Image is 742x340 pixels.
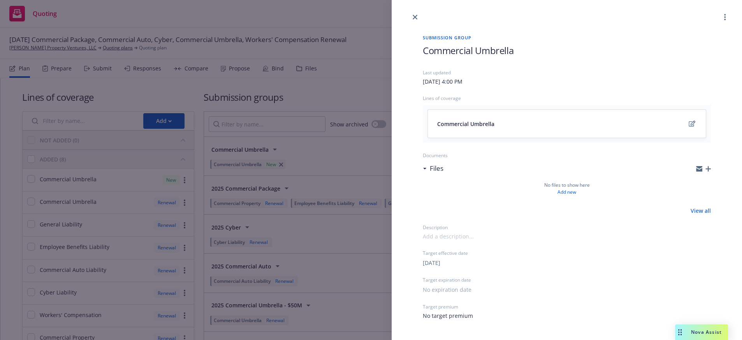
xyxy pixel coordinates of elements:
[430,163,443,174] h3: Files
[423,250,711,256] div: Target effective date
[423,77,462,86] div: [DATE] 4:00 PM
[720,12,730,22] a: more
[437,120,494,128] span: Commercial Umbrella
[423,69,711,76] div: Last updated
[691,329,722,335] span: Nova Assist
[687,119,696,128] a: edit
[423,224,711,231] div: Description
[423,163,443,174] div: Files
[675,324,685,340] div: Drag to move
[423,44,513,57] span: Commercial Umbrella
[557,189,576,196] a: Add new
[423,303,711,310] div: Target premium
[423,259,440,267] button: [DATE]
[423,286,471,294] button: No expiration date
[423,312,473,320] span: No target premium
[423,152,711,159] div: Documents
[691,207,711,215] a: View all
[544,182,590,189] span: No files to show here
[675,324,728,340] button: Nova Assist
[423,277,711,283] div: Target expiration date
[423,95,711,102] div: Lines of coverage
[423,34,711,41] span: Submission group
[410,12,420,22] a: close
